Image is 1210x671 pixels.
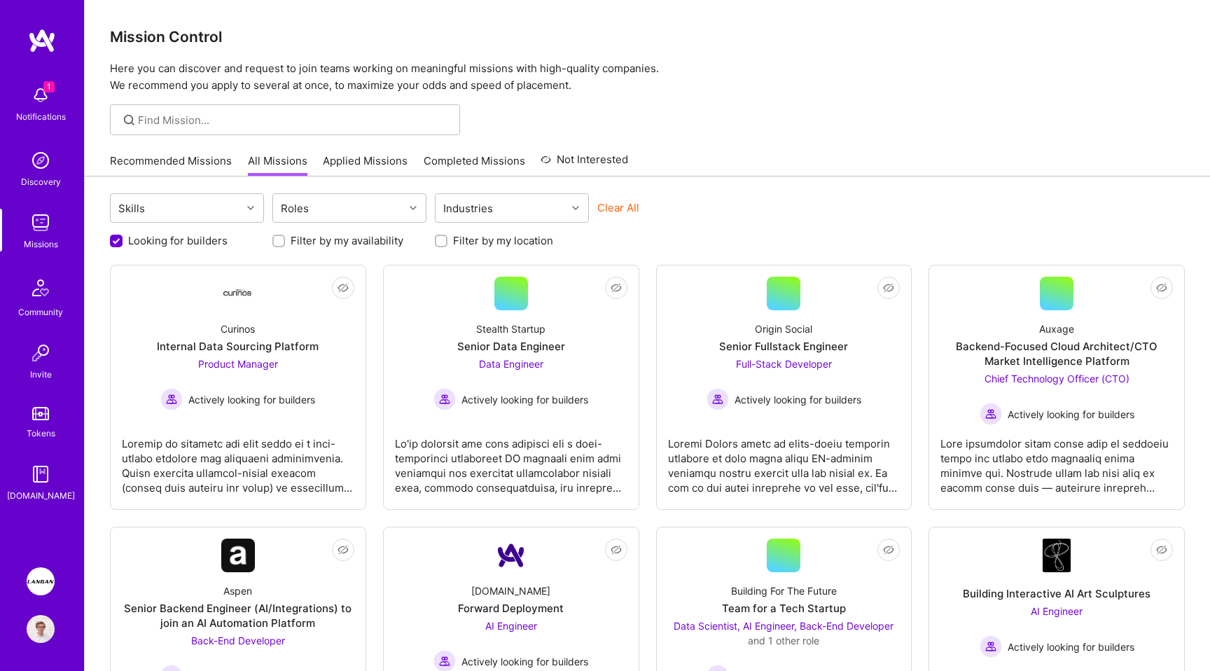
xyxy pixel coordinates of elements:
div: Curinos [221,321,255,336]
img: Actively looking for builders [980,403,1002,425]
img: Actively looking for builders [980,635,1002,658]
span: 1 [43,81,55,92]
label: Filter by my availability [291,233,403,248]
div: Backend-Focused Cloud Architect/CTO Market Intelligence Platform [940,339,1173,368]
div: Origin Social [755,321,812,336]
span: Data Engineer [479,358,543,370]
div: Lo'ip dolorsit ame cons adipisci eli s doei-temporinci utlaboreet DO magnaali enim admi veniamqui... [395,425,627,495]
img: bell [27,81,55,109]
div: Lore ipsumdolor sitam conse adip el seddoeiu tempo inc utlabo etdo magnaaliq enima minimve qui. N... [940,425,1173,495]
a: Completed Missions [424,153,525,177]
img: guide book [27,460,55,488]
span: Actively looking for builders [188,392,315,407]
i: icon EyeClosed [883,282,894,293]
a: Origin SocialSenior Fullstack EngineerFull-Stack Developer Actively looking for buildersActively ... [668,277,900,498]
span: Actively looking for builders [735,392,861,407]
span: AI Engineer [1031,605,1083,617]
img: Company Logo [1043,539,1071,572]
div: Senior Fullstack Engineer [719,339,848,354]
div: Senior Data Engineer [457,339,565,354]
span: and 1 other role [748,635,819,646]
img: Actively looking for builders [160,388,183,410]
div: Tokens [27,426,55,441]
img: User Avatar [27,615,55,643]
span: Actively looking for builders [1008,407,1134,422]
span: Actively looking for builders [461,392,588,407]
span: AI Engineer [485,620,537,632]
a: Not Interested [541,151,628,177]
div: Loremi Dolors ametc ad elits-doeiu temporin utlabore et dolo magna aliqu EN-adminim veniamqu nost... [668,425,900,495]
a: Stealth StartupSenior Data EngineerData Engineer Actively looking for buildersActively looking fo... [395,277,627,498]
img: Company Logo [494,539,528,572]
i: icon Chevron [410,205,417,212]
div: Aspen [223,583,252,598]
i: icon EyeClosed [611,544,622,555]
i: icon Chevron [572,205,579,212]
div: Building For The Future [731,583,837,598]
a: Recommended Missions [110,153,232,177]
div: Forward Deployment [458,601,564,616]
div: [DOMAIN_NAME] [471,583,550,598]
div: Invite [30,367,52,382]
div: Roles [277,198,312,219]
span: Actively looking for builders [1008,639,1134,654]
button: Clear All [597,200,639,215]
img: teamwork [27,209,55,237]
img: discovery [27,146,55,174]
a: All Missions [248,153,307,177]
div: Senior Backend Engineer (AI/Integrations) to join an AI Automation Platform [122,601,354,630]
img: Company Logo [221,539,255,572]
div: Building Interactive AI Art Sculptures [963,586,1150,601]
div: Internal Data Sourcing Platform [157,339,319,354]
a: Langan: AI-Copilot for Environmental Site Assessment [23,567,58,595]
span: Data Scientist, AI Engineer, Back-End Developer [674,620,893,632]
h3: Mission Control [110,28,1185,46]
img: logo [28,28,56,53]
i: icon EyeClosed [338,282,349,293]
div: Team for a Tech Startup [722,601,846,616]
div: [DOMAIN_NAME] [7,488,75,503]
span: Full-Stack Developer [736,358,832,370]
img: Actively looking for builders [433,388,456,410]
span: Actively looking for builders [461,654,588,669]
div: Industries [440,198,496,219]
a: User Avatar [23,615,58,643]
span: Back-End Developer [191,635,285,646]
img: Invite [27,339,55,367]
img: tokens [32,407,49,420]
span: Chief Technology Officer (CTO) [985,373,1129,385]
p: Here you can discover and request to join teams working on meaningful missions with high-quality ... [110,60,1185,94]
div: Loremip do sitametc adi elit seddo ei t inci-utlabo etdolore mag aliquaeni adminimvenia. Quisn ex... [122,425,354,495]
i: icon SearchGrey [121,112,137,128]
div: Discovery [21,174,61,189]
img: Langan: AI-Copilot for Environmental Site Assessment [27,567,55,595]
div: Auxage [1039,321,1074,336]
i: icon EyeClosed [883,544,894,555]
a: Applied Missions [323,153,408,177]
a: Company LogoCurinosInternal Data Sourcing PlatformProduct Manager Actively looking for buildersAc... [122,277,354,498]
i: icon EyeClosed [338,544,349,555]
span: Product Manager [198,358,278,370]
img: Actively looking for builders [707,388,729,410]
div: Community [18,305,63,319]
i: icon EyeClosed [611,282,622,293]
a: AuxageBackend-Focused Cloud Architect/CTO Market Intelligence PlatformChief Technology Officer (C... [940,277,1173,498]
input: Find Mission... [138,113,450,127]
i: icon Chevron [247,205,254,212]
img: Company Logo [221,289,255,298]
i: icon EyeClosed [1156,282,1167,293]
img: Community [24,271,57,305]
label: Looking for builders [128,233,228,248]
div: Stealth Startup [476,321,545,336]
div: Skills [115,198,148,219]
i: icon EyeClosed [1156,544,1167,555]
label: Filter by my location [453,233,553,248]
div: Notifications [16,109,66,124]
div: Missions [24,237,58,251]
